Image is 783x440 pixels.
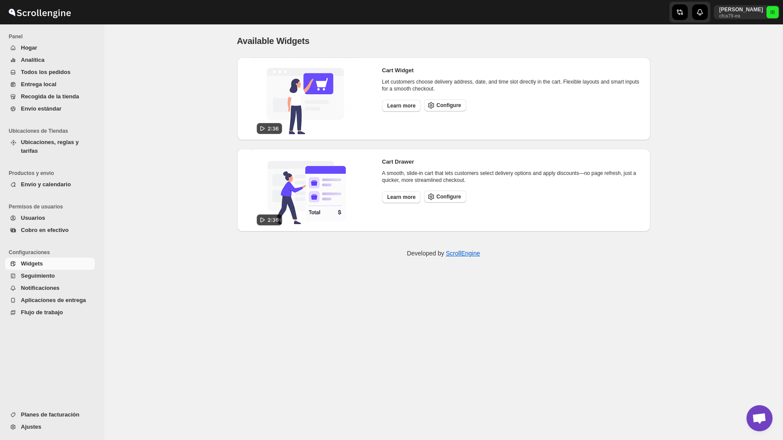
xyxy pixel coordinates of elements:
[21,215,45,221] span: Usuarios
[5,409,95,421] button: Planes de facturación
[21,139,79,154] span: Ubicaciones, reglas y tarifas
[746,405,773,431] a: Open chat
[9,33,98,40] span: Panel
[21,423,41,430] span: Ajustes
[21,181,71,188] span: Envío y calendario
[21,260,43,267] span: Widgets
[9,128,98,134] span: Ubicaciones de Tiendas
[21,69,70,75] span: Todos los pedidos
[719,6,763,13] p: [PERSON_NAME]
[21,81,57,87] span: Entrega local
[5,294,95,306] button: Aplicaciones de entrega
[251,149,359,232] img: 01
[5,136,95,157] button: Ubicaciones, reglas y tarifas
[5,66,95,78] button: Todos los pedidos
[382,158,414,166] h2: Cart Drawer
[5,306,95,319] button: Flujo de trabajo
[21,272,55,279] span: Seguimiento
[436,102,461,109] span: Configure
[21,93,79,100] span: Recogida de la tienda
[7,1,72,23] img: ScrollEngine
[5,270,95,282] button: Seguimiento
[387,194,415,201] span: Learn more
[9,170,98,177] span: Productos y envío
[387,102,415,109] span: Learn more
[21,297,86,303] span: Aplicaciones de entrega
[446,250,480,257] a: ScrollEngine
[407,249,480,258] p: Developed by
[436,193,461,200] span: Configure
[5,282,95,294] button: Notificaciones
[21,285,60,291] span: Notificaciones
[382,100,421,112] button: Learn more
[424,99,466,111] button: Configure
[382,66,414,75] h2: Cart Widget
[766,6,779,18] span: Isabel Blanco
[424,191,466,203] button: Configure
[5,224,95,236] button: Cobro en efectivo
[382,170,642,184] p: A smooth, slide-in cart that lets customers select delivery options and apply discounts—no page r...
[5,258,95,270] button: Widgets
[21,309,63,316] span: Flujo de trabajo
[21,411,79,418] span: Planes de facturación
[382,191,421,203] button: Learn more
[5,421,95,433] button: Ajustes
[5,54,95,66] button: Analítica
[9,203,98,210] span: Permisos de usuarios
[21,57,44,63] span: Analítica
[21,44,37,51] span: Hogar
[21,227,69,233] span: Cobro en efectivo
[5,178,95,191] button: Envío y calendario
[382,78,642,92] p: Let customers choose delivery address, date, and time slot directly in the cart. Flexible layouts...
[251,57,359,140] img: 00
[5,42,95,54] button: Hogar
[770,10,775,15] text: IB
[237,36,310,46] span: Available Widgets
[714,5,780,19] button: User menu
[9,249,98,256] span: Configuraciones
[21,105,61,112] span: Envío estándar
[5,212,95,224] button: Usuarios
[719,13,763,18] p: cfca79-ea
